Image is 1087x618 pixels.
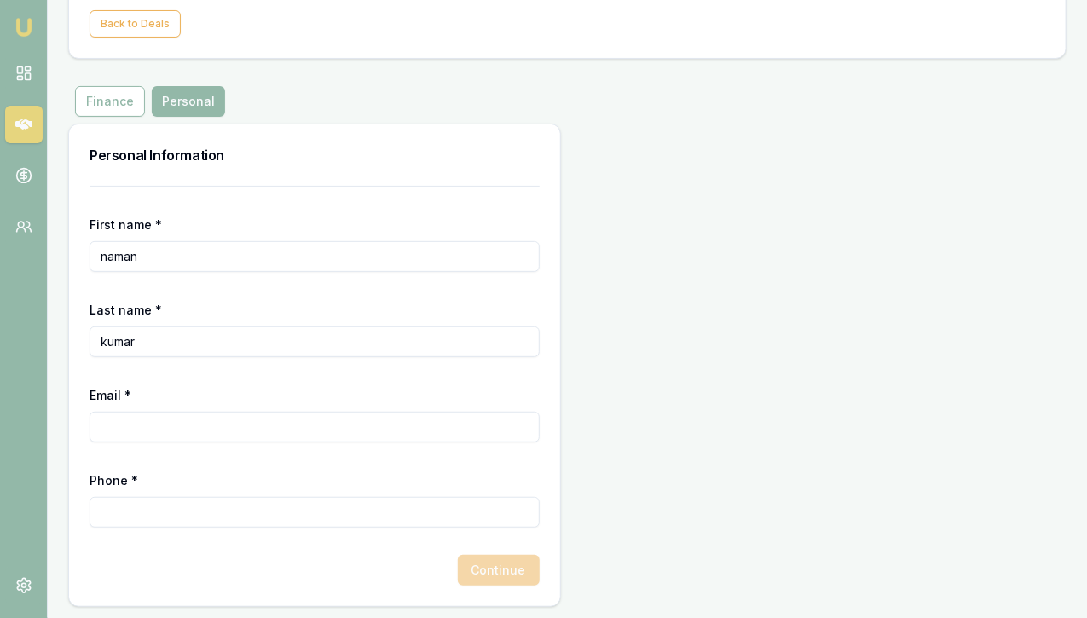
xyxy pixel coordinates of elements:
h3: Personal Information [90,145,540,165]
button: Finance [75,86,145,117]
button: Back to Deals [90,10,181,38]
img: emu-icon-u.png [14,17,34,38]
label: First name * [90,217,162,232]
label: Phone * [90,473,138,488]
label: Last name * [90,303,162,317]
button: Personal [152,86,225,117]
label: Email * [90,388,131,402]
